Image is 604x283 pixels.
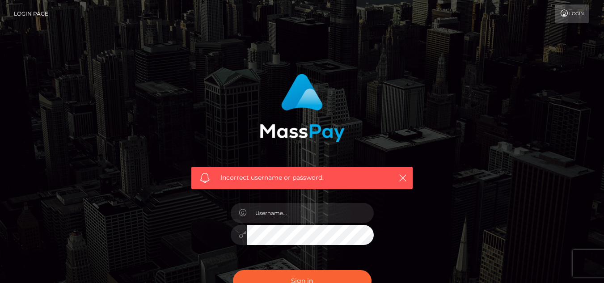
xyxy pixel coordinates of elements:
[14,4,48,23] a: Login Page
[555,4,589,23] a: Login
[247,203,374,223] input: Username...
[260,74,345,142] img: MassPay Login
[220,173,384,182] span: Incorrect username or password.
